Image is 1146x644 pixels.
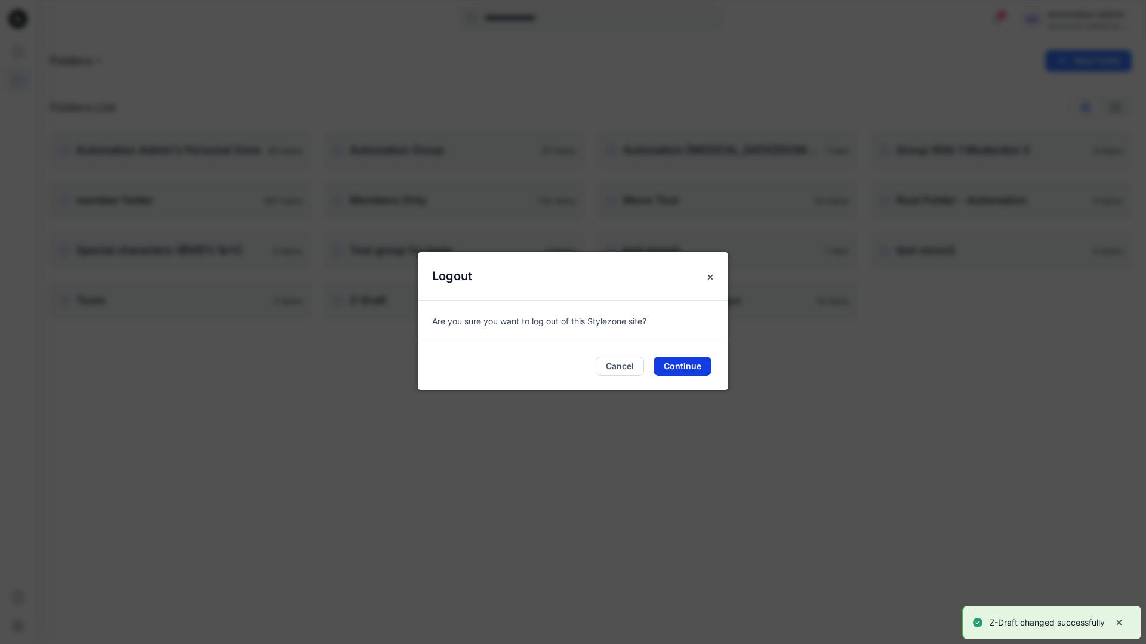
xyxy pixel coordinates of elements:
button: Close [700,267,721,288]
div: Notifications-bottom-right [957,601,1146,644]
p: Z-Draft changed successfully [990,615,1105,630]
p: Are you sure you want to log out of this Stylezone site? [432,315,714,327]
button: Cancel [596,357,644,376]
button: Continue [654,357,711,376]
h5: Logout [418,252,486,300]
